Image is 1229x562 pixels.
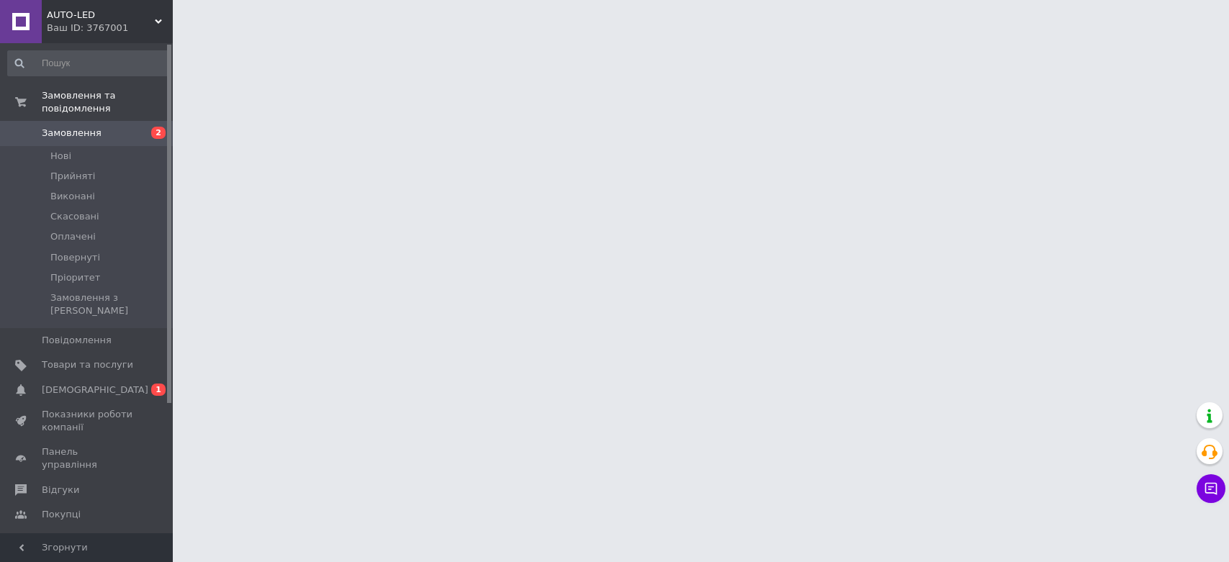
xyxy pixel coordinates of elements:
[42,334,112,347] span: Повідомлення
[42,408,133,434] span: Показники роботи компанії
[47,9,155,22] span: AUTO-LED
[50,190,95,203] span: Виконані
[42,384,148,396] span: [DEMOGRAPHIC_DATA]
[42,484,79,497] span: Відгуки
[47,22,173,35] div: Ваш ID: 3767001
[50,230,96,243] span: Оплачені
[42,127,102,140] span: Замовлення
[151,127,166,139] span: 2
[7,50,169,76] input: Пошук
[42,358,133,371] span: Товари та послуги
[50,150,71,163] span: Нові
[42,508,81,521] span: Покупці
[42,89,173,115] span: Замовлення та повідомлення
[50,210,99,223] span: Скасовані
[42,445,133,471] span: Панель управління
[50,271,100,284] span: Пріоритет
[42,532,120,545] span: Каталог ProSale
[50,170,95,183] span: Прийняті
[151,384,166,396] span: 1
[50,291,168,317] span: Замовлення з [PERSON_NAME]
[1197,474,1225,503] button: Чат з покупцем
[50,251,100,264] span: Повернуті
